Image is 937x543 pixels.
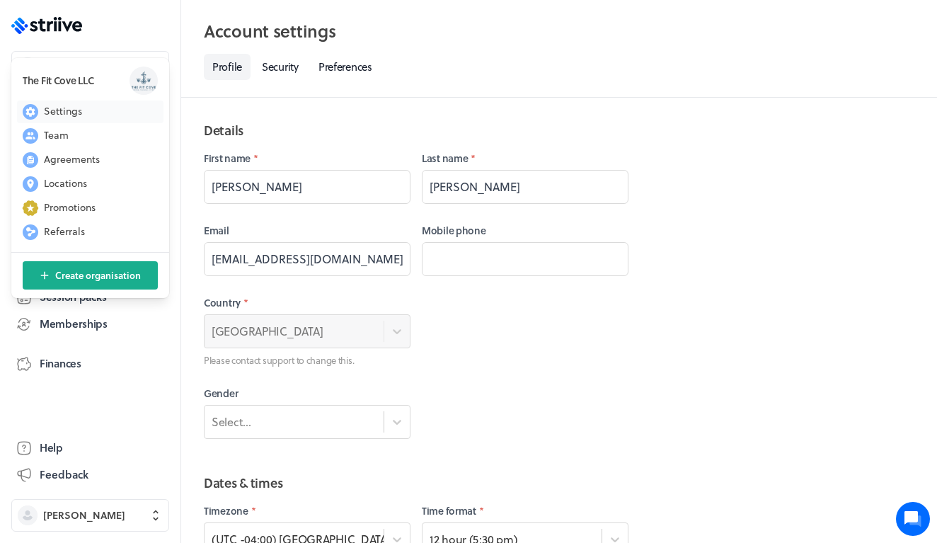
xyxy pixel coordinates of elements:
[204,354,410,367] p: Please contact support to change this.
[44,152,100,166] span: Agreements
[41,244,253,272] input: Search articles
[17,173,163,195] button: Locations
[422,504,628,518] label: Time format
[204,17,914,45] h2: Account settings
[17,125,163,147] button: Team
[21,94,262,139] h2: We're here to help. Ask us anything!
[17,149,163,171] button: Agreements
[44,176,87,190] span: Locations
[23,261,158,290] button: Create organisation
[23,74,118,88] h3: The Fit Cove LLC
[17,221,163,244] button: Referrals
[204,152,410,166] label: First name
[310,54,381,80] a: Preferences
[204,504,410,518] label: Timezone
[204,120,628,140] h2: Details
[253,54,307,80] a: Security
[21,69,262,91] h1: Hi [PERSON_NAME]
[17,197,163,219] button: Promotions
[91,173,170,185] span: New conversation
[204,54,251,80] a: Profile
[422,224,628,238] label: Mobile phone
[204,473,628,493] h2: Dates & times
[44,104,82,118] span: Settings
[55,269,141,282] span: Create organisation
[44,224,85,239] span: Referrals
[204,54,914,80] nav: Tabs
[422,152,628,166] label: Last name
[896,502,930,536] iframe: gist-messenger-bubble-iframe
[17,101,163,123] button: Settings
[44,200,96,215] span: Promotions
[19,220,264,237] p: Find an answer quickly
[44,128,69,142] span: Team
[130,67,158,95] img: The Fit Cove LLC
[204,296,410,310] label: Country
[204,387,410,401] label: Gender
[22,165,261,193] button: New conversation
[204,224,410,238] label: Email
[212,414,251,430] div: Select...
